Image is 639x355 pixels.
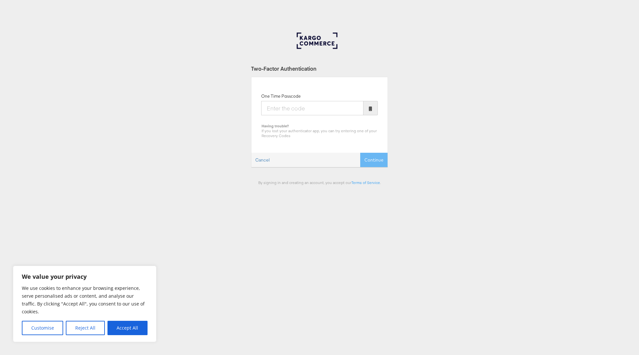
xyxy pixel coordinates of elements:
button: Reject All [66,321,105,335]
a: Terms of Service [351,180,380,185]
p: We value your privacy [22,273,148,280]
span: If you lost your authenticator app, you can try entering one of your Recovery Codes [262,128,377,138]
a: Cancel [251,153,274,167]
b: Having trouble? [262,123,289,128]
input: Enter the code [261,101,363,115]
div: We value your privacy [13,266,156,342]
label: One Time Passcode [261,93,301,99]
button: Customise [22,321,63,335]
button: Accept All [107,321,148,335]
p: We use cookies to enhance your browsing experience, serve personalised ads or content, and analys... [22,284,148,316]
div: Two-Factor Authentication [251,65,388,72]
div: By signing in and creating an account, you accept our . [251,180,388,185]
